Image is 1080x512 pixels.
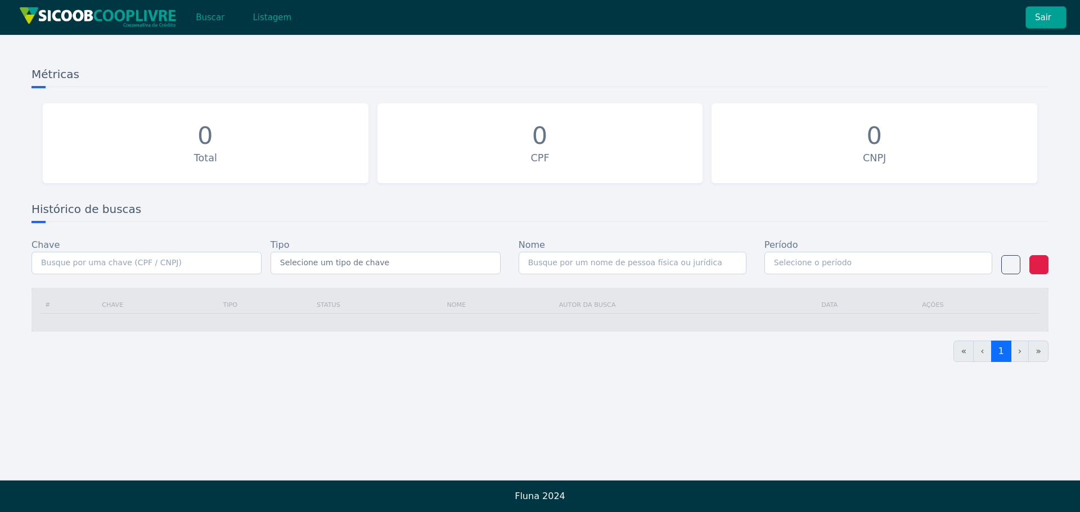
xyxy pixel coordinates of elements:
h3: Métricas [31,66,1048,87]
label: Nome [519,238,545,252]
div: 0 [866,121,882,151]
span: Fluna 2024 [515,491,565,501]
input: Selecione o período [764,252,992,274]
h3: Histórico de buscas [31,201,1048,222]
label: Tipo [271,238,290,252]
img: img/sicoob_cooplivre.png [19,7,177,28]
div: Total [48,151,363,165]
input: Busque por um nome de pessoa física ou jurídica [519,252,746,274]
button: Sair [1025,6,1066,29]
div: 0 [532,121,548,151]
div: 0 [197,121,213,151]
a: 1 [991,341,1011,362]
button: Buscar [186,6,234,29]
div: CNPJ [717,151,1032,165]
label: Período [764,238,798,252]
button: Listagem [243,6,301,29]
div: CPF [383,151,697,165]
input: Busque por uma chave (CPF / CNPJ) [31,252,262,274]
label: Chave [31,238,60,252]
